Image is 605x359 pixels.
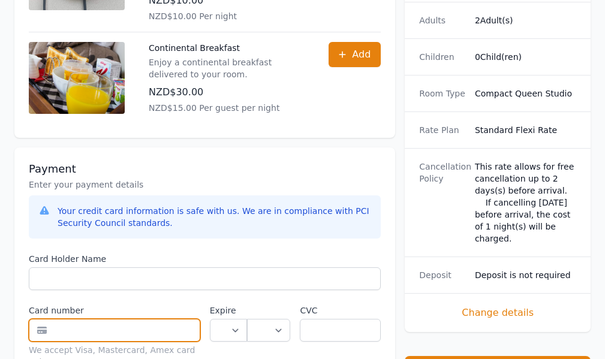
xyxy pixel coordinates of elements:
label: Card Holder Name [29,253,381,265]
p: Enter your payment details [29,179,381,191]
span: Change details [419,306,576,320]
p: Continental Breakfast [149,42,305,54]
dt: Cancellation Policy [419,161,465,245]
dt: Room Type [419,88,465,99]
dd: Deposit is not required [475,269,576,281]
p: NZD$30.00 [149,85,305,99]
label: CVC [300,304,381,316]
dd: Standard Flexi Rate [475,124,576,136]
p: Enjoy a continental breakfast delivered to your room. [149,56,305,80]
h3: Payment [29,162,381,176]
dd: 2 Adult(s) [475,14,576,26]
p: NZD$10.00 Per night [149,10,305,22]
dt: Children [419,51,465,63]
dt: Rate Plan [419,124,465,136]
label: Expire [210,304,247,316]
button: Add [329,42,381,67]
label: Card number [29,304,200,316]
dt: Adults [419,14,465,26]
dd: Compact Queen Studio [475,88,576,99]
div: This rate allows for free cancellation up to 2 days(s) before arrival. If cancelling [DATE] befor... [475,161,576,245]
img: Continental Breakfast [29,42,125,114]
dd: 0 Child(ren) [475,51,576,63]
dt: Deposit [419,269,465,281]
p: NZD$15.00 Per guest per night [149,102,305,114]
label: . [247,304,291,316]
span: Add [352,47,371,62]
div: Your credit card information is safe with us. We are in compliance with PCI Security Council stan... [58,205,371,229]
